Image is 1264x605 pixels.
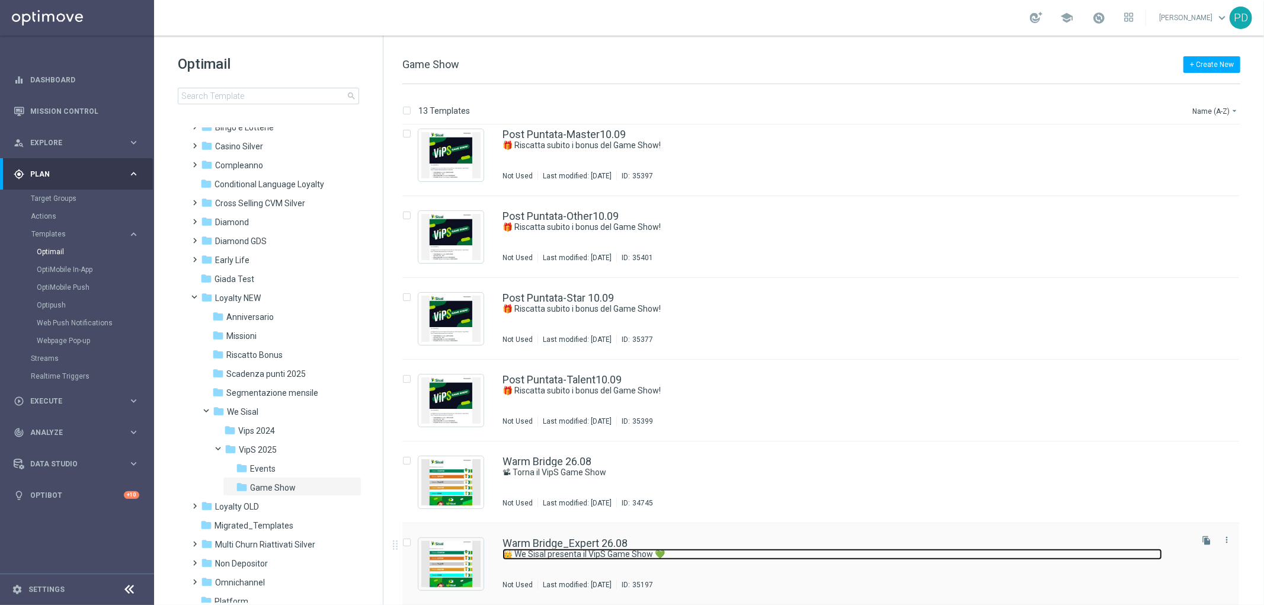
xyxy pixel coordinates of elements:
div: 34745 [632,498,653,508]
div: Dashboard [14,64,139,95]
i: folder [212,367,224,379]
i: keyboard_arrow_right [128,458,139,469]
div: 35401 [632,253,653,263]
div: Templates [31,225,153,350]
i: folder [201,500,213,512]
a: OptiMobile In-App [37,265,123,274]
div: Web Push Notifications [37,314,153,332]
div: Press SPACE to select this row. [391,441,1262,523]
img: 35399.jpeg [421,377,481,424]
img: 34745.jpeg [421,459,481,505]
a: 📽 Torna il VipS Game Show [503,467,1162,478]
i: folder [236,481,248,493]
div: ID: [616,498,653,508]
span: Anniversario [226,312,274,322]
div: ID: [616,580,653,590]
div: 🎁 Riscatta subito i bonus del Game Show! [503,140,1189,151]
div: play_circle_outline Execute keyboard_arrow_right [13,396,140,406]
button: Mission Control [13,107,140,116]
div: Analyze [14,427,128,438]
div: Optimail [37,243,153,261]
span: Vips 2024 [238,425,275,436]
button: equalizer Dashboard [13,75,140,85]
button: Name (A-Z)arrow_drop_down [1191,104,1240,118]
div: Not Used [503,580,533,590]
span: Conditional Language Loyalty [215,179,324,190]
span: Execute [30,398,128,405]
img: 35397.jpeg [421,132,481,178]
i: folder [224,424,236,436]
a: Warm Bridge_Expert 26.08 [503,538,628,549]
div: PD [1230,7,1252,29]
span: We Sisal [227,406,258,417]
i: settings [12,584,23,595]
div: OptiMobile In-App [37,261,153,279]
a: Post Puntata-Other10.09 [503,211,619,222]
div: Not Used [503,171,533,181]
i: gps_fixed [14,169,24,180]
i: keyboard_arrow_right [128,395,139,406]
i: folder [200,519,212,531]
div: +10 [124,491,139,499]
div: person_search Explore keyboard_arrow_right [13,138,140,148]
a: Post Puntata-Star 10.09 [503,293,614,303]
div: Optipush [37,296,153,314]
i: folder [236,462,248,474]
div: Press SPACE to select this row. [391,196,1262,278]
a: Target Groups [31,194,123,203]
a: Actions [31,212,123,221]
span: Diamond [215,217,249,228]
div: Actions [31,207,153,225]
div: Target Groups [31,190,153,207]
span: Omnichannel [215,577,265,588]
i: folder [213,405,225,417]
div: Last modified: [DATE] [538,171,616,181]
a: Realtime Triggers [31,372,123,381]
i: play_circle_outline [14,396,24,406]
div: Last modified: [DATE] [538,335,616,344]
i: folder [212,348,224,360]
i: folder [201,140,213,152]
i: equalizer [14,75,24,85]
i: folder [201,292,213,303]
span: Explore [30,139,128,146]
div: OptiMobile Push [37,279,153,296]
i: folder [201,576,213,588]
a: 🎁 Riscatta subito i bonus del Game Show! [503,303,1162,315]
i: folder [212,310,224,322]
span: Templates [31,231,116,238]
div: Data Studio [14,459,128,469]
span: Multi Churn Riattivati Silver [215,539,315,550]
a: Webpage Pop-up [37,336,123,345]
a: 🎁 Riscatta subito i bonus del Game Show! [503,222,1162,233]
i: folder [212,329,224,341]
div: 🎁 Riscatta subito i bonus del Game Show! [503,385,1189,396]
i: track_changes [14,427,24,438]
a: Optibot [30,479,124,511]
i: arrow_drop_down [1230,106,1239,116]
i: keyboard_arrow_right [128,427,139,438]
span: Data Studio [30,460,128,468]
span: Cross Selling CVM Silver [215,198,305,209]
i: folder [201,538,213,550]
a: Optipush [37,300,123,310]
span: Events [250,463,276,474]
span: Segmentazione mensile [226,388,318,398]
div: 👑 We Sisal presenta il VipS Game Show 💚 [503,549,1189,560]
div: Realtime Triggers [31,367,153,385]
div: Press SPACE to select this row. [391,523,1262,605]
div: track_changes Analyze keyboard_arrow_right [13,428,140,437]
img: 35401.jpeg [421,214,481,260]
span: Riscatto Bonus [226,350,283,360]
div: Webpage Pop-up [37,332,153,350]
div: Last modified: [DATE] [538,580,616,590]
a: 🎁 Riscatta subito i bonus del Game Show! [503,385,1162,396]
div: 35399 [632,417,653,426]
i: folder [200,273,212,284]
span: Plan [30,171,128,178]
span: Migrated_Templates [215,520,293,531]
span: Loyalty OLD [215,501,259,512]
div: Press SPACE to select this row. [391,278,1262,360]
a: Streams [31,354,123,363]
